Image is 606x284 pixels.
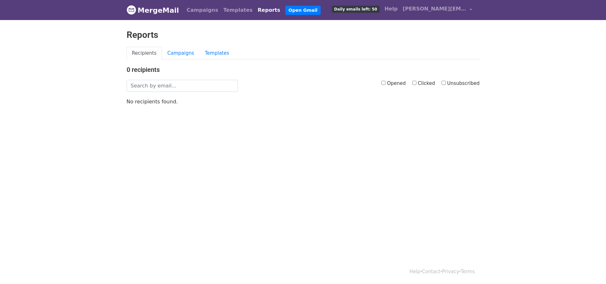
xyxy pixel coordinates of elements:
[409,269,420,274] a: Help
[403,5,466,13] span: [PERSON_NAME][EMAIL_ADDRESS][PERSON_NAME][DOMAIN_NAME]
[442,80,480,87] label: Unsubscribed
[442,81,446,85] input: Unsubscribed
[461,269,475,274] a: Terms
[381,80,406,87] label: Opened
[127,80,238,92] input: Search by email...
[127,30,480,40] h2: Reports
[127,3,179,17] a: MergeMail
[442,269,459,274] a: Privacy
[400,3,475,17] a: [PERSON_NAME][EMAIL_ADDRESS][PERSON_NAME][DOMAIN_NAME]
[332,6,379,13] span: Daily emails left: 50
[285,6,321,15] a: Open Gmail
[162,47,199,60] a: Campaigns
[127,47,162,60] a: Recipients
[221,4,255,17] a: Templates
[127,5,136,15] img: MergeMail logo
[329,3,382,15] a: Daily emails left: 50
[412,80,435,87] label: Clicked
[199,47,234,60] a: Templates
[382,3,400,15] a: Help
[127,66,480,73] h4: 0 recipients
[412,81,416,85] input: Clicked
[127,98,480,105] p: No recipients found.
[255,4,283,17] a: Reports
[381,81,386,85] input: Opened
[422,269,440,274] a: Contact
[184,4,221,17] a: Campaigns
